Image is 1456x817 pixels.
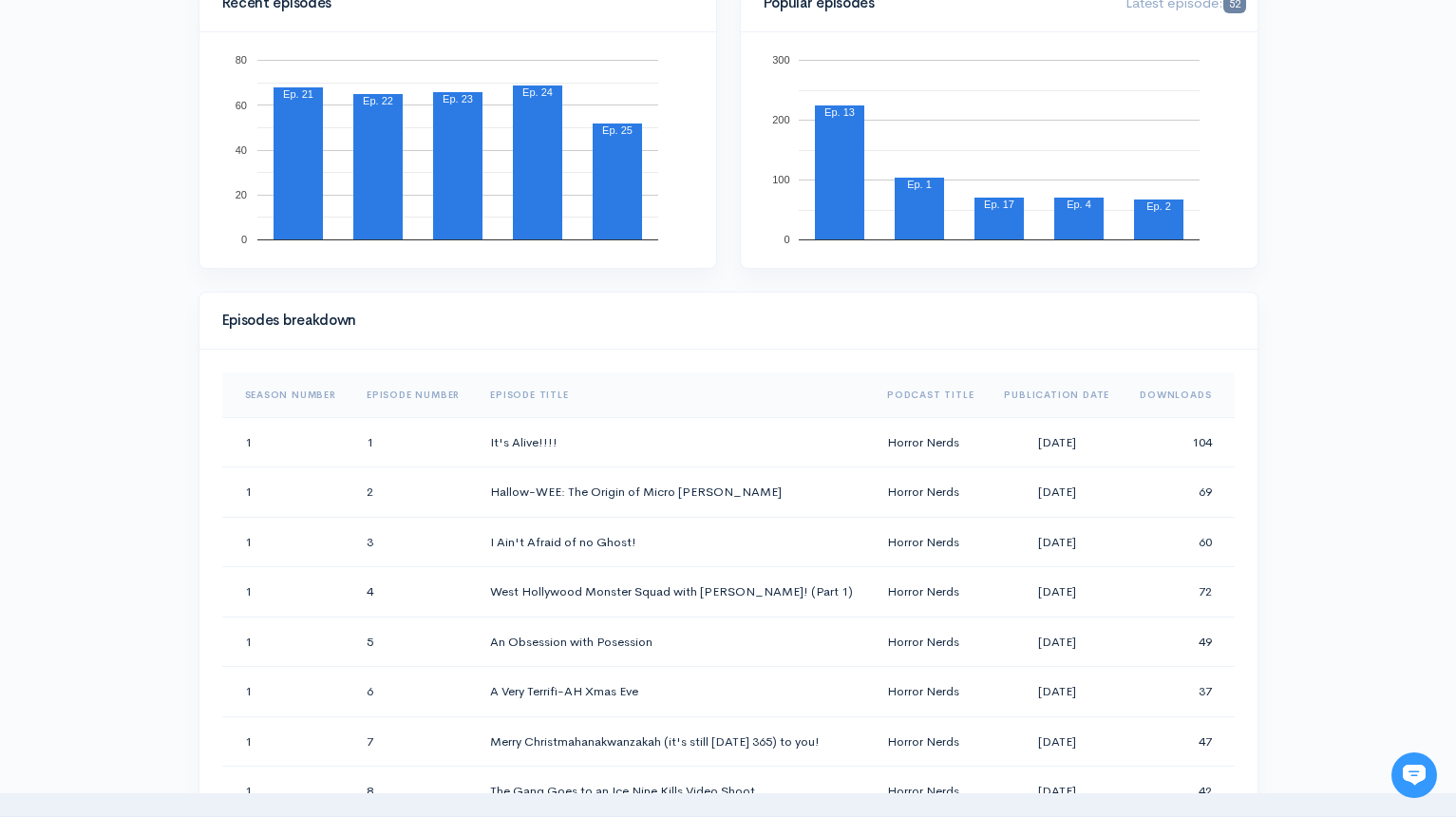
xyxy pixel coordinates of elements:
text: 40 [235,144,246,156]
p: Find an answer quickly [26,326,354,349]
td: Horror Nerds [872,617,989,667]
td: 47 [1125,716,1234,767]
span: New conversation [123,263,228,278]
td: 1 [222,617,351,667]
h1: Hi 👋 [28,92,351,123]
td: 1 [222,767,351,817]
text: Ep. 4 [1067,199,1091,210]
text: Ep. 21 [283,88,313,100]
td: 1 [222,417,351,467]
text: 80 [235,54,246,66]
td: [DATE] [989,567,1125,617]
text: Ep. 24 [522,86,553,98]
td: [DATE] [989,467,1125,518]
td: 3 [351,517,475,567]
td: 72 [1125,567,1234,617]
svg: A chart. [764,55,1235,245]
text: 60 [235,99,246,110]
th: Sort column [1125,372,1234,418]
td: 60 [1125,517,1234,567]
td: Hallow-WEE: The Origin of Micro [PERSON_NAME] [475,467,872,518]
td: 1 [222,517,351,567]
td: Horror Nerds [872,417,989,467]
text: 20 [235,189,246,200]
td: 1 [222,567,351,617]
td: Horror Nerds [872,567,989,617]
th: Sort column [475,372,872,418]
td: 6 [351,667,475,717]
text: Ep. 2 [1146,200,1171,212]
td: [DATE] [989,667,1125,717]
iframe: gist-messenger-bubble-iframe [1391,752,1437,798]
text: Ep. 1 [907,179,932,190]
text: 100 [772,174,789,185]
td: [DATE] [989,517,1125,567]
td: [DATE] [989,767,1125,817]
td: 1 [222,467,351,518]
td: Horror Nerds [872,667,989,717]
td: An Obsession with Posession [475,617,872,667]
td: 4 [351,567,475,617]
td: 7 [351,716,475,767]
td: Horror Nerds [872,716,989,767]
h2: Just let us know if you need anything and we'll be happy to help! 🙂 [28,126,351,218]
th: Sort column [989,372,1125,418]
td: I Ain't Afraid of no Ghost! [475,517,872,567]
td: Horror Nerds [872,517,989,567]
td: Horror Nerds [872,767,989,817]
text: 0 [784,234,789,245]
th: Sort column [872,372,989,418]
text: 0 [240,234,246,245]
td: The Gang Goes to an Ice Nine Kills Video Shoot [475,767,872,817]
td: 69 [1125,467,1234,518]
text: Ep. 25 [602,124,633,136]
td: 1 [222,716,351,767]
text: Ep. 13 [824,106,855,118]
td: Merry Christmahanakwanzakah (it's still [DATE] 365) to you! [475,716,872,767]
text: Ep. 17 [984,199,1014,210]
td: 1 [351,417,475,467]
text: Ep. 23 [443,93,473,104]
td: [DATE] [989,716,1125,767]
th: Sort column [222,372,351,418]
td: 104 [1125,417,1234,467]
svg: A chart. [222,55,693,245]
td: [DATE] [989,417,1125,467]
th: Sort column [351,372,475,418]
td: 1 [222,667,351,717]
td: 2 [351,467,475,518]
text: Ep. 22 [363,95,393,106]
td: It's Alive!!!! [475,417,872,467]
td: 8 [351,767,475,817]
button: New conversation [29,252,350,290]
td: [DATE] [989,617,1125,667]
h4: Episodes breakdown [222,313,1223,329]
input: Search articles [55,357,339,395]
td: 5 [351,617,475,667]
td: 49 [1125,617,1234,667]
td: 42 [1125,767,1234,817]
td: A Very Terrifi-AH Xmas Eve [475,667,872,717]
td: 37 [1125,667,1234,717]
td: West Hollywood Monster Squad with [PERSON_NAME]! (Part 1) [475,567,872,617]
text: 200 [772,114,789,125]
td: Horror Nerds [872,467,989,518]
text: 300 [772,54,789,66]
